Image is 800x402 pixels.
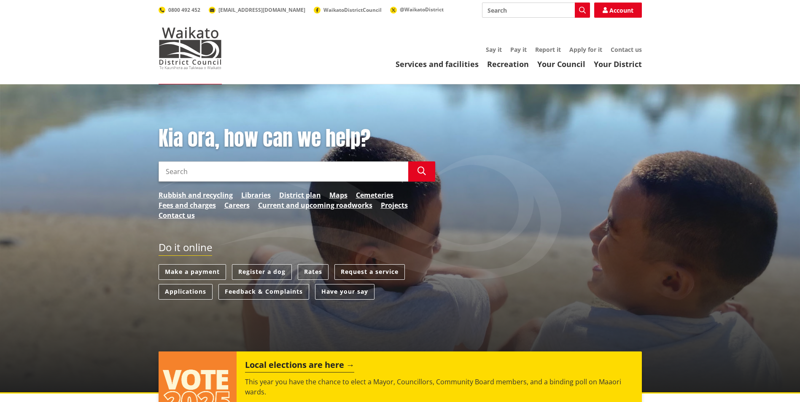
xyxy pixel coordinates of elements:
[315,284,374,300] a: Have your say
[245,377,633,397] p: This year you have the chance to elect a Mayor, Councillors, Community Board members, and a bindi...
[218,6,305,13] span: [EMAIL_ADDRESS][DOMAIN_NAME]
[298,264,329,280] a: Rates
[487,59,529,69] a: Recreation
[209,6,305,13] a: [EMAIL_ADDRESS][DOMAIN_NAME]
[218,284,309,300] a: Feedback & Complaints
[390,6,444,13] a: @WaikatoDistrict
[356,190,393,200] a: Cemeteries
[535,46,561,54] a: Report it
[611,46,642,54] a: Contact us
[537,59,585,69] a: Your Council
[482,3,590,18] input: Search input
[594,3,642,18] a: Account
[594,59,642,69] a: Your District
[486,46,502,54] a: Say it
[245,360,354,373] h2: Local elections are here
[314,6,382,13] a: WaikatoDistrictCouncil
[159,284,213,300] a: Applications
[258,200,372,210] a: Current and upcoming roadworks
[510,46,527,54] a: Pay it
[329,190,347,200] a: Maps
[232,264,292,280] a: Register a dog
[159,161,408,182] input: Search input
[159,264,226,280] a: Make a payment
[159,190,233,200] a: Rubbish and recycling
[159,6,200,13] a: 0800 492 452
[159,126,435,151] h1: Kia ora, how can we help?
[168,6,200,13] span: 0800 492 452
[279,190,321,200] a: District plan
[381,200,408,210] a: Projects
[400,6,444,13] span: @WaikatoDistrict
[334,264,405,280] a: Request a service
[159,241,212,256] h2: Do it online
[159,200,216,210] a: Fees and charges
[396,59,479,69] a: Services and facilities
[241,190,271,200] a: Libraries
[224,200,250,210] a: Careers
[159,210,195,220] a: Contact us
[323,6,382,13] span: WaikatoDistrictCouncil
[569,46,602,54] a: Apply for it
[159,27,222,69] img: Waikato District Council - Te Kaunihera aa Takiwaa o Waikato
